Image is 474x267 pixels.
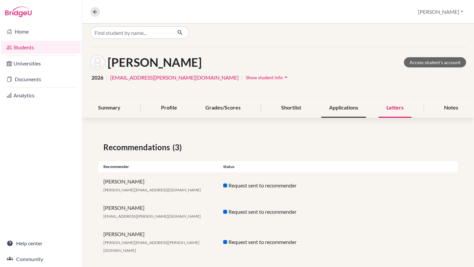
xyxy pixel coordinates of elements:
[273,98,309,118] div: Shortlist
[98,230,218,254] div: [PERSON_NAME]
[1,41,81,54] a: Students
[1,237,81,250] a: Help center
[218,182,338,189] div: Request sent to recommender
[321,98,366,118] div: Applications
[106,74,108,82] span: |
[103,240,199,253] span: [PERSON_NAME][EMAIL_ADDRESS][PERSON_NAME][DOMAIN_NAME]
[1,89,81,102] a: Analytics
[379,98,411,118] div: Letters
[436,98,466,118] div: Notes
[110,74,239,82] a: [EMAIL_ADDRESS][PERSON_NAME][DOMAIN_NAME]
[246,72,290,83] button: Show student infoarrow_drop_down
[197,98,249,118] div: Grades/Scores
[1,25,81,38] a: Home
[98,164,218,170] div: Recommender
[108,55,202,69] h1: [PERSON_NAME]
[241,74,243,82] span: |
[172,141,184,153] span: (3)
[218,208,338,216] div: Request sent to recommender
[103,187,201,192] span: [PERSON_NAME][EMAIL_ADDRESS][DOMAIN_NAME]
[98,178,218,193] div: [PERSON_NAME]
[90,98,128,118] div: Summary
[218,238,338,246] div: Request sent to recommender
[415,6,466,18] button: [PERSON_NAME]
[1,73,81,86] a: Documents
[218,164,338,170] div: Status
[1,253,81,266] a: Community
[90,26,172,39] input: Find student by name...
[5,7,32,17] img: Bridge-U
[1,57,81,70] a: Universities
[103,214,201,219] span: [EMAIL_ADDRESS][PERSON_NAME][DOMAIN_NAME]
[92,74,103,82] span: 2026
[404,57,466,67] a: Access student's account
[246,75,283,80] span: Show student info
[283,74,289,81] i: arrow_drop_down
[103,141,172,153] span: Recommendations
[98,204,218,220] div: [PERSON_NAME]
[90,55,105,70] img: María Padilla's avatar
[153,98,185,118] div: Profile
